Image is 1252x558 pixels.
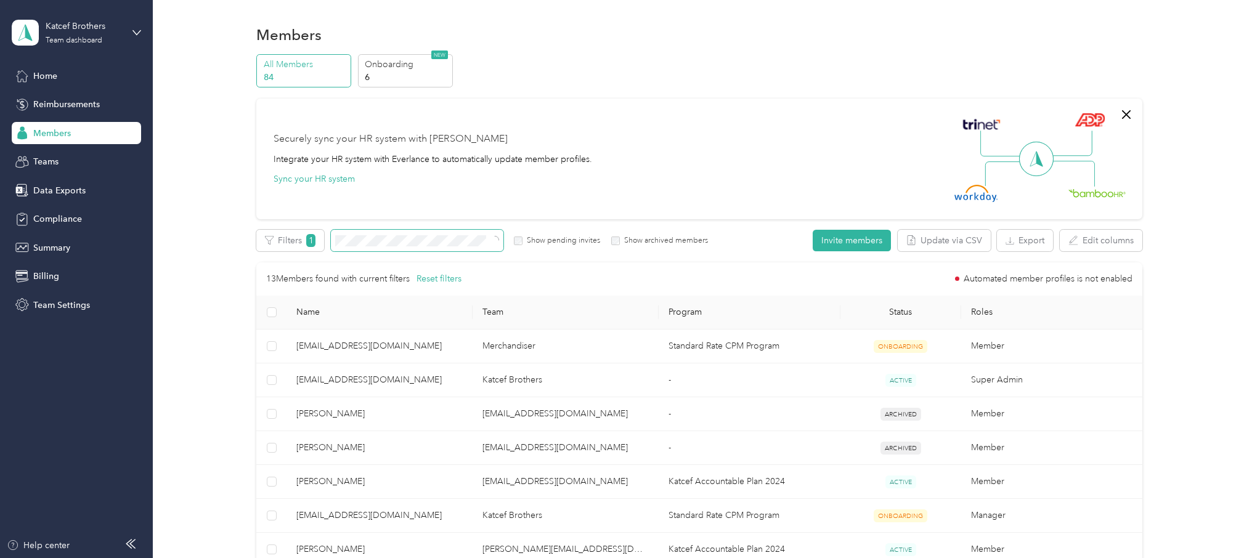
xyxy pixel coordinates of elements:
p: Onboarding [365,58,449,71]
td: Katcef Accountable Plan 2024 [659,465,840,499]
img: ADP [1075,113,1105,127]
td: jmcleod@capitaleagle.com [473,431,659,465]
p: 13 Members found with current filters [266,272,410,286]
td: Merchandiser [473,330,659,363]
td: Super Admin [961,363,1147,397]
button: Filters1 [256,230,324,251]
span: Name [296,307,463,317]
div: Securely sync your HR system with [PERSON_NAME] [274,132,508,147]
span: Compliance [33,212,82,225]
button: Edit columns [1060,230,1142,251]
th: Team [473,296,659,330]
span: Team Settings [33,299,90,312]
td: David A. Serra [287,397,473,431]
span: Billing [33,270,59,283]
span: ONBOARDING [874,340,927,353]
td: - [659,397,840,431]
label: Show archived members [620,235,708,246]
td: Standard Rate CPM Program [659,499,840,533]
button: Invite members [813,230,891,251]
span: [EMAIL_ADDRESS][DOMAIN_NAME] [296,339,463,353]
td: Adam F. De Leon [287,431,473,465]
p: 84 [264,71,348,84]
div: Katcef Brothers [46,20,123,33]
td: Manager [961,499,1147,533]
img: BambooHR [1068,188,1125,197]
span: Members [33,127,71,140]
span: 1 [306,234,315,247]
span: Teams [33,155,59,168]
span: Data Exports [33,184,86,197]
td: ONBOARDING [840,330,961,363]
td: Member [961,397,1147,431]
span: ONBOARDING [874,509,927,522]
iframe: Everlance-gr Chat Button Frame [1183,489,1252,558]
img: Line Right Up [1049,131,1092,156]
span: Reimbursements [33,98,100,111]
span: Summary [33,241,70,254]
button: Export [997,230,1053,251]
td: Member [961,330,1147,363]
span: ACTIVE [885,543,916,556]
img: Trinet [960,116,1003,133]
span: [PERSON_NAME] [296,441,463,455]
img: Line Left Down [985,161,1028,186]
td: - [659,363,840,397]
button: Reset filters [417,272,461,286]
span: Home [33,70,57,83]
td: Standard Rate CPM Program [659,330,840,363]
button: Sync your HR system [274,172,355,185]
td: Katcef Brothers [473,363,659,397]
th: Name [287,296,473,330]
h1: Members [256,28,322,41]
td: Member [961,431,1147,465]
th: Roles [961,296,1147,330]
button: Update via CSV [898,230,991,251]
p: 6 [365,71,449,84]
td: Member [961,465,1147,499]
th: Program [659,296,840,330]
td: rluz@capitaleagle.com [287,499,473,533]
span: ACTIVE [885,475,916,488]
span: Automated member profiles is not enabled [964,275,1132,283]
td: gmartin@montgomeryeagle.com [473,397,659,431]
span: [EMAIL_ADDRESS][DOMAIN_NAME] [296,373,463,387]
img: Line Left Up [980,131,1023,157]
div: Integrate your HR system with Everlance to automatically update member profiles. [274,153,592,166]
td: Darryl Caldwell [287,465,473,499]
span: ARCHIVED [880,442,921,455]
th: Status [840,296,961,330]
img: Workday [954,185,998,202]
span: ACTIVE [885,374,916,387]
td: Katcef Brothers [473,499,659,533]
td: ptimm@katcefbrothers.com [473,465,659,499]
td: ONBOARDING [840,499,961,533]
td: tdavis@capitaleagle.com [287,363,473,397]
span: [PERSON_NAME] [296,543,463,556]
button: Help center [7,539,70,552]
p: All Members [264,58,348,71]
td: nbarnor@capitaleagle.com [287,330,473,363]
td: - [659,431,840,465]
img: Line Right Down [1052,161,1095,187]
span: NEW [431,51,448,59]
div: Team dashboard [46,37,102,44]
span: ARCHIVED [880,408,921,421]
label: Show pending invites [522,235,600,246]
span: [EMAIL_ADDRESS][DOMAIN_NAME] [296,509,463,522]
span: [PERSON_NAME] [296,475,463,488]
span: [PERSON_NAME] [296,407,463,421]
